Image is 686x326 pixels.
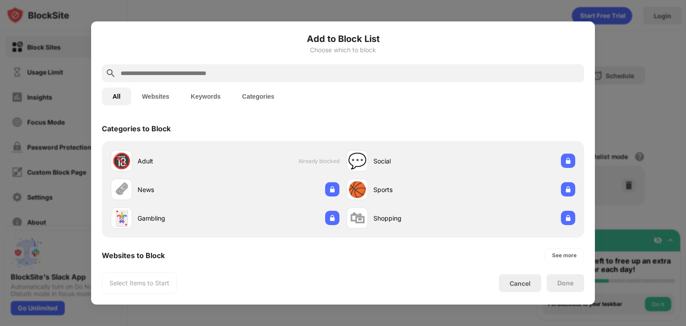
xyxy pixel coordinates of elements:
[102,88,131,105] button: All
[373,213,461,223] div: Shopping
[131,88,180,105] button: Websites
[180,88,231,105] button: Keywords
[102,32,584,46] h6: Add to Block List
[102,124,171,133] div: Categories to Block
[552,251,577,260] div: See more
[138,185,225,194] div: News
[348,180,367,199] div: 🏀
[298,158,339,164] span: Already blocked
[373,185,461,194] div: Sports
[510,280,531,287] div: Cancel
[109,279,169,288] div: Select Items to Start
[138,213,225,223] div: Gambling
[557,280,573,287] div: Done
[102,46,584,54] div: Choose which to block
[138,156,225,166] div: Adult
[102,251,165,260] div: Websites to Block
[112,152,131,170] div: 🔞
[348,152,367,170] div: 💬
[231,88,285,105] button: Categories
[350,209,365,227] div: 🛍
[114,180,129,199] div: 🗞
[112,209,131,227] div: 🃏
[105,68,116,79] img: search.svg
[373,156,461,166] div: Social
